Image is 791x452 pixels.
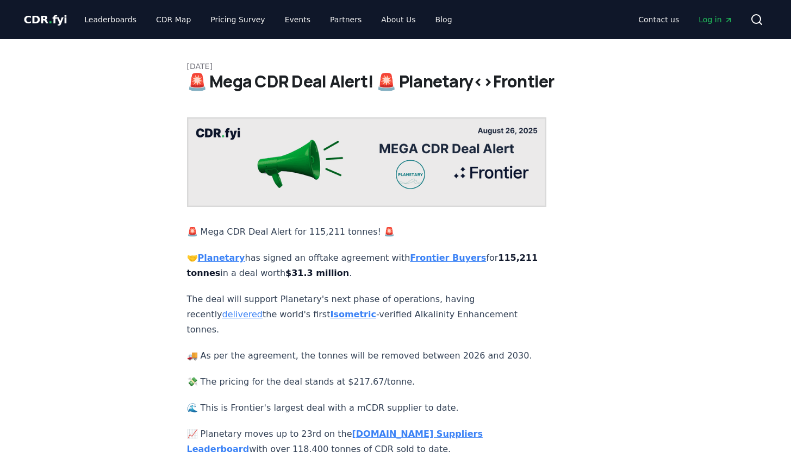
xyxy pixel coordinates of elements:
[187,400,547,416] p: 🌊 This is Frontier's largest deal with a mCDR supplier to date.
[147,10,200,29] a: CDR Map
[187,250,547,281] p: 🤝 has signed an offtake agreement with for in a deal worth .
[699,14,732,25] span: Log in
[330,309,376,319] a: Isometric
[690,10,741,29] a: Log in
[222,309,263,319] a: delivered
[427,10,461,29] a: Blog
[24,13,67,26] span: CDR fyi
[76,10,460,29] nav: Main
[48,13,52,26] span: .
[202,10,273,29] a: Pricing Survey
[630,10,688,29] a: Contact us
[321,10,370,29] a: Partners
[187,117,547,207] img: blog post image
[630,10,741,29] nav: Main
[187,72,605,91] h1: 🚨 Mega CDR Deal Alert! 🚨 Planetary<>Frontier
[276,10,319,29] a: Events
[410,253,486,263] a: Frontier Buyers
[187,374,547,390] p: 💸 The pricing for the deal stands at $217.67/tonne.
[187,292,547,337] p: The deal will support Planetary's next phase of operations, having recently the world's first -ve...
[24,12,67,27] a: CDR.fyi
[372,10,424,29] a: About Us
[187,348,547,363] p: 🚚 As per the agreement, the tonnes will be removed between 2026 and 2030.
[187,224,547,240] p: 🚨 Mega CDR Deal Alert for 115,211 tonnes! 🚨
[285,268,349,278] strong: $31.3 million
[187,61,605,72] p: [DATE]
[76,10,145,29] a: Leaderboards
[198,253,245,263] a: Planetary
